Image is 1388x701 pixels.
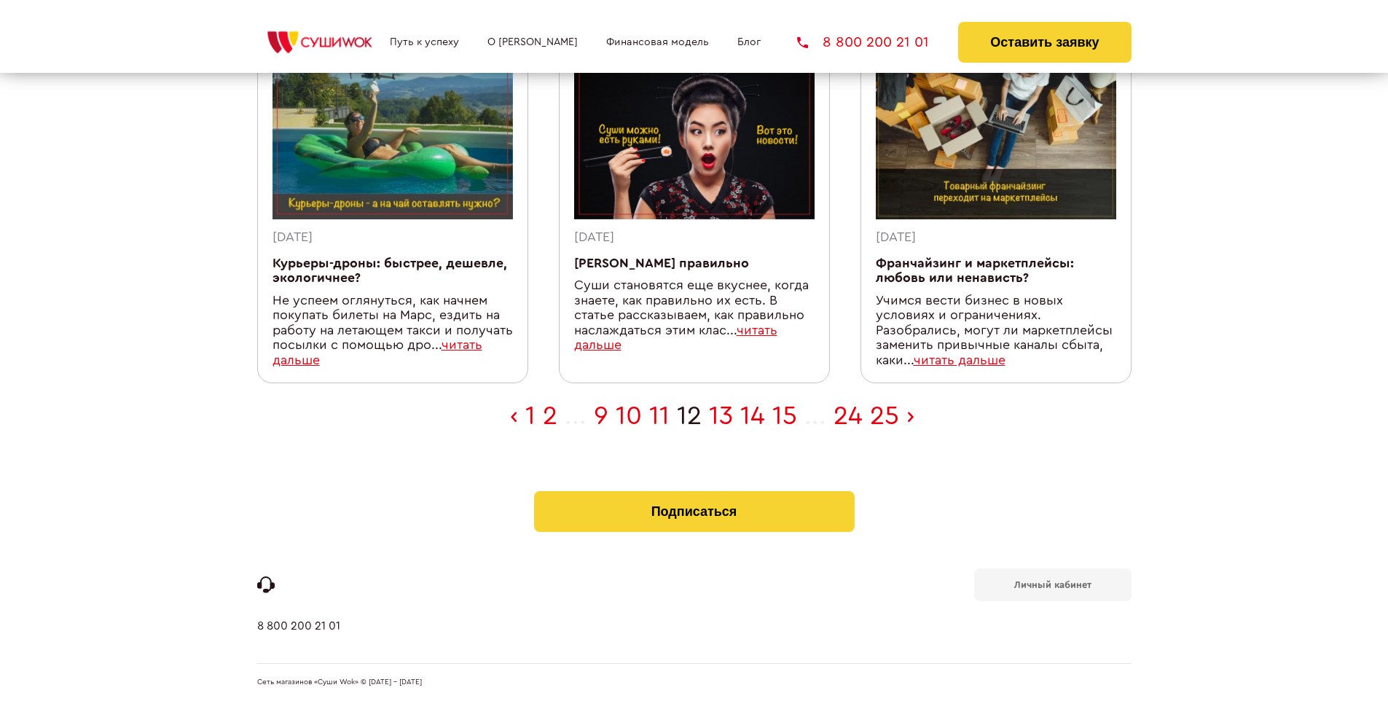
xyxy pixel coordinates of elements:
div: [DATE] [876,230,1116,246]
a: Путь к успеху [390,36,459,48]
a: Блог [737,36,761,48]
a: Курьеры-дроны: быстрее, дешевле, экологичнее? [272,257,507,285]
a: [PERSON_NAME] правильно [574,257,749,270]
a: 2 [543,403,557,429]
a: 9 [594,403,608,429]
a: Личный кабинет [974,568,1132,601]
div: Не успеем оглянуться, как начнем покупать билеты на Марс, ездить на работу на летающем такси и по... [272,294,513,369]
div: Суши становятся еще вкуснее, когда знаете, как правильно их есть. В статье рассказываем, как прав... [574,278,815,353]
button: Оставить заявку [958,22,1131,63]
span: ... [804,403,826,429]
a: 13 [709,403,733,429]
span: 12 [677,403,702,429]
a: 15 [772,403,797,429]
a: Финансовая модель [606,36,709,48]
span: ... [565,403,587,429]
a: 8 800 200 21 01 [257,619,340,663]
b: Личный кабинет [1014,580,1091,590]
a: 25 [870,403,899,429]
span: 8 800 200 21 01 [823,35,929,50]
a: 14 [740,403,765,429]
a: 11 [649,403,670,429]
a: « Previous [510,403,518,429]
a: Next » [906,403,914,429]
a: 10 [616,403,642,429]
a: Франчайзинг и маркетплейсы: любовь или ненависть? [876,257,1074,285]
a: читать дальше [272,339,482,367]
a: 8 800 200 21 01 [797,35,929,50]
span: Сеть магазинов «Суши Wok» © [DATE] - [DATE] [257,678,422,687]
a: читать дальше [914,354,1005,367]
div: [DATE] [272,230,513,246]
a: 1 [525,403,536,429]
a: 24 [834,403,863,429]
button: Подписаться [534,491,855,532]
a: О [PERSON_NAME] [487,36,578,48]
div: Учимся вести бизнес в новых условиях и ограничениях. Разобрались, могут ли маркетплейсы заменить ... [876,294,1116,369]
div: [DATE] [574,230,815,246]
